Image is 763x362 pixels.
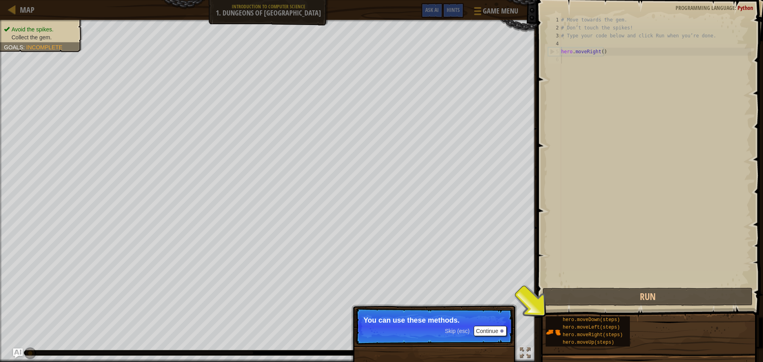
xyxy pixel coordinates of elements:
button: Ask AI [13,348,23,358]
div: 5 [548,48,561,56]
p: You can use these methods. [364,316,505,324]
button: Run [542,288,753,306]
a: Map [16,4,35,15]
span: Incomplete [26,44,62,50]
div: 6 [548,56,561,64]
li: Avoid the spikes. [4,25,76,33]
span: Python [738,4,753,12]
span: Game Menu [483,6,518,16]
span: Ask AI [425,6,439,14]
div: 4 [548,40,561,48]
li: Collect the gem. [4,33,76,41]
div: 3 [548,32,561,40]
span: Map [20,4,35,15]
span: hero.moveUp(steps) [563,340,614,345]
span: hero.moveDown(steps) [563,317,620,323]
span: : [735,4,738,12]
span: : [23,44,26,50]
span: hero.moveLeft(steps) [563,325,620,330]
div: 2 [548,24,561,32]
span: hero.moveRight(steps) [563,332,623,338]
span: Goals [4,44,23,50]
button: Game Menu [468,3,523,22]
span: Collect the gem. [12,34,52,41]
span: Programming language [676,4,735,12]
span: Hints [447,6,460,14]
button: Continue [474,326,507,336]
span: Skip (esc) [445,328,469,334]
img: portrait.png [546,325,561,340]
button: Ask AI [421,3,443,18]
span: Avoid the spikes. [12,26,54,33]
div: 1 [548,16,561,24]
